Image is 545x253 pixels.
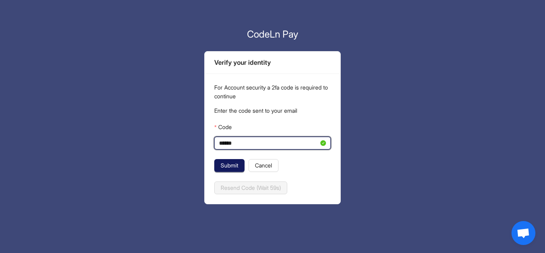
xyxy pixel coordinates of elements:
a: Open chat [511,221,535,245]
p: For Account security a 2fa code is required to continue [214,83,331,101]
span: Resend Code (Wait 59s) [221,183,281,192]
p: Enter the code sent to your email [214,106,331,115]
button: Resend Code (Wait 59s) [214,181,287,194]
span: Submit [221,161,238,170]
input: Code [219,139,319,147]
div: Verify your identity [214,58,331,68]
button: Cancel [249,159,278,172]
label: Code [214,121,231,133]
button: Submit [214,159,245,172]
span: Cancel [255,161,272,170]
p: CodeLn Pay [204,27,341,42]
